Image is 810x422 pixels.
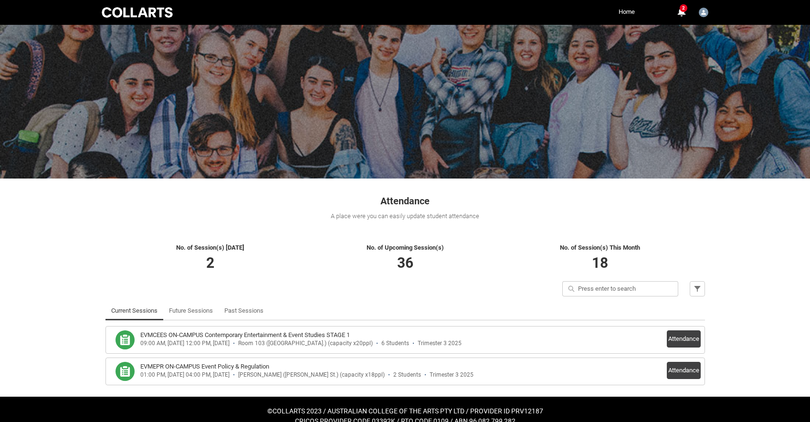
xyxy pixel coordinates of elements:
[140,362,269,371] h3: EVMEPR ON-CAMPUS Event Policy & Regulation
[105,211,705,221] div: A place were you can easily update student attendance
[393,371,421,379] div: 2 Students
[140,371,230,379] div: 01:00 PM, [DATE] 04:00 PM, [DATE]
[238,340,373,347] div: Room 103 ([GEOGRAPHIC_DATA].) (capacity x20ppl)
[667,330,701,348] button: Attendance
[397,254,413,271] span: 36
[667,362,701,379] button: Attendance
[169,301,213,320] a: Future Sessions
[380,195,430,207] span: Attendance
[680,4,687,12] span: 2
[238,371,385,379] div: [PERSON_NAME] ([PERSON_NAME] St.) (capacity x18ppl)
[140,330,350,340] h3: EVMCEES ON-CAMPUS Contemporary Entertainment & Event Studies STAGE 1
[367,244,444,251] span: No. of Upcoming Session(s)
[430,371,473,379] div: Trimester 3 2025
[111,301,158,320] a: Current Sessions
[592,254,608,271] span: 18
[616,5,637,19] a: Home
[206,254,214,271] span: 2
[562,281,678,296] input: Press enter to search
[675,7,687,18] button: 2
[176,244,244,251] span: No. of Session(s) [DATE]
[224,301,263,320] a: Past Sessions
[219,301,269,320] li: Past Sessions
[560,244,640,251] span: No. of Session(s) This Month
[105,301,163,320] li: Current Sessions
[418,340,462,347] div: Trimester 3 2025
[690,281,705,296] button: Filter
[140,340,230,347] div: 09:00 AM, [DATE] 12:00 PM, [DATE]
[381,340,409,347] div: 6 Students
[163,301,219,320] li: Future Sessions
[699,8,708,17] img: Khat.Kerr
[696,4,711,19] button: User Profile Khat.Kerr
